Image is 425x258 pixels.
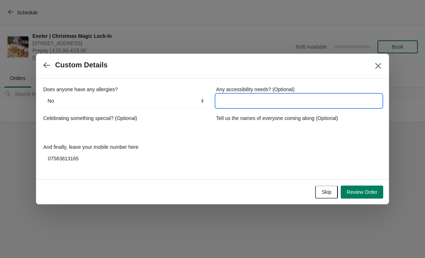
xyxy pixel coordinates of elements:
[216,86,295,93] label: Any accessibility needs? (Optional)
[322,189,331,195] span: Skip
[315,186,338,199] button: Skip
[341,186,383,199] button: Review Order
[216,115,338,122] label: Tell us the names of everyone coming along (Optional)
[55,61,108,69] h2: Custom Details
[43,86,118,93] label: Does anyone have any allergies?
[372,59,385,72] button: Close
[43,143,138,151] label: And finally, leave your mobile number here
[43,115,137,122] label: Celebrating something special? (Optional)
[346,189,377,195] span: Review Order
